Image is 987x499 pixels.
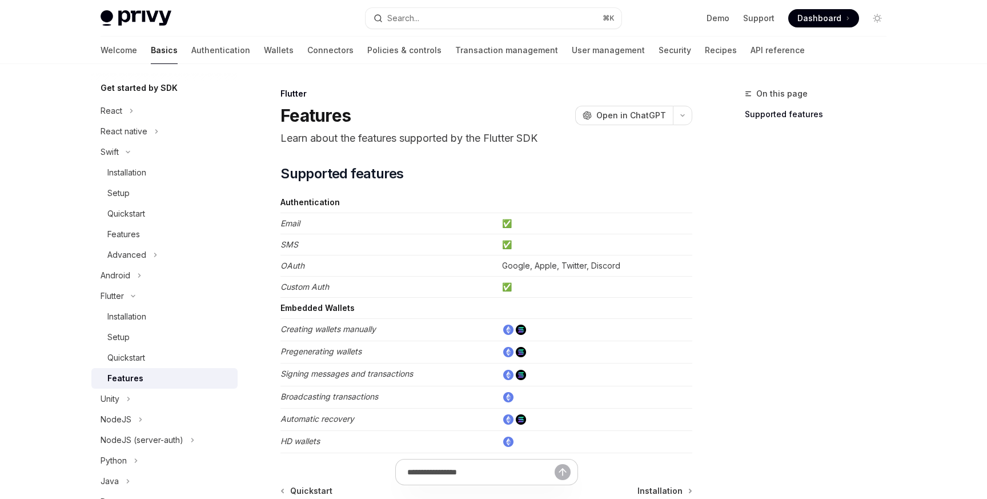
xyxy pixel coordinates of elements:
button: Toggle React native section [91,121,238,142]
div: Flutter [280,88,692,99]
div: Installation [107,166,146,179]
em: Broadcasting transactions [280,392,378,401]
a: Installation [91,306,238,327]
a: Setup [91,327,238,348]
div: Features [107,372,143,385]
button: Toggle React section [91,101,238,121]
div: React native [101,125,147,138]
em: HD wallets [280,436,320,446]
a: Features [91,224,238,245]
button: Toggle Flutter section [91,286,238,306]
button: Toggle Advanced section [91,245,238,265]
button: Toggle NodeJS section [91,409,238,430]
div: Quickstart [107,207,145,221]
button: Toggle NodeJS (server-auth) section [91,430,238,450]
a: Quickstart [91,203,238,224]
input: Ask a question... [407,460,555,485]
button: Toggle Unity section [91,389,238,409]
img: ethereum.png [503,370,513,380]
div: Installation [107,310,146,324]
a: User management [572,37,645,64]
a: Wallets [264,37,294,64]
a: Connectors [307,37,354,64]
em: OAuth [280,261,304,270]
img: ethereum.png [503,414,513,425]
a: Demo [707,13,729,24]
span: Dashboard [797,13,841,24]
img: ethereum.png [503,437,513,447]
div: Search... [387,11,419,25]
p: Learn about the features supported by the Flutter SDK [280,130,692,146]
div: NodeJS [101,413,131,426]
div: Java [101,474,119,488]
span: On this page [756,87,808,101]
a: Transaction management [455,37,558,64]
em: Automatic recovery [280,414,354,424]
td: ✅ [497,277,692,298]
img: solana.png [516,347,526,357]
h1: Features [280,105,351,126]
button: Toggle Android section [91,265,238,286]
div: Python [101,454,127,468]
span: Supported features [280,165,403,183]
td: Google, Apple, Twitter, Discord [497,256,692,277]
img: solana.png [516,414,526,425]
em: Pregenerating wallets [280,346,362,356]
button: Toggle Java section [91,471,238,492]
td: ✅ [497,234,692,256]
div: Swift [101,145,119,159]
span: Open in ChatGPT [596,110,666,121]
div: Advanced [107,248,146,262]
div: Unity [101,392,119,406]
button: Open in ChatGPT [575,106,673,125]
button: Send message [555,464,571,480]
h5: Get started by SDK [101,81,178,95]
a: Welcome [101,37,137,64]
strong: Authentication [280,197,340,207]
button: Toggle dark mode [868,9,886,27]
a: Security [659,37,691,64]
img: ethereum.png [503,392,513,402]
div: React [101,104,122,118]
a: Features [91,368,238,389]
a: Recipes [705,37,737,64]
div: Features [107,227,140,241]
div: Setup [107,330,130,344]
a: Installation [91,162,238,183]
a: API reference [751,37,805,64]
a: Basics [151,37,178,64]
img: light logo [101,10,171,26]
a: Dashboard [788,9,859,27]
td: ✅ [497,213,692,234]
div: NodeJS (server-auth) [101,433,183,447]
a: Setup [91,183,238,203]
a: Supported features [745,105,896,123]
strong: Embedded Wallets [280,303,355,313]
div: Android [101,269,130,282]
span: ⌘ K [603,14,615,23]
em: Creating wallets manually [280,324,376,334]
img: solana.png [516,370,526,380]
img: ethereum.png [503,347,513,357]
em: SMS [280,239,298,249]
a: Support [743,13,775,24]
a: Authentication [191,37,250,64]
div: Setup [107,186,130,200]
em: Signing messages and transactions [280,369,413,378]
img: solana.png [516,325,526,335]
img: ethereum.png [503,325,513,335]
em: Custom Auth [280,282,329,292]
a: Quickstart [91,348,238,368]
em: Email [280,218,300,228]
button: Toggle Python section [91,450,238,471]
div: Flutter [101,289,124,303]
button: Open search [366,8,621,29]
a: Policies & controls [367,37,442,64]
button: Toggle Swift section [91,142,238,162]
div: Quickstart [107,351,145,365]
